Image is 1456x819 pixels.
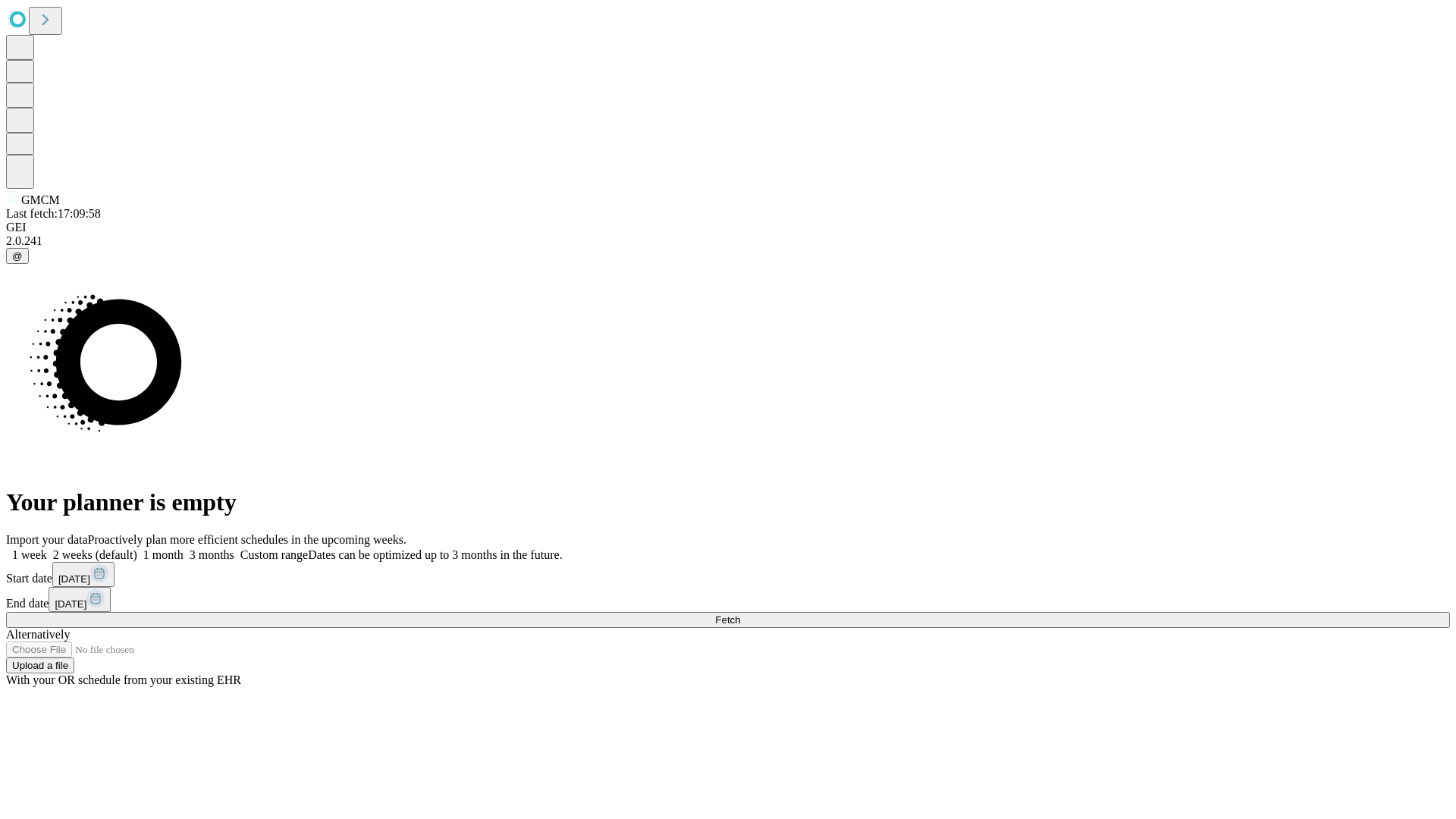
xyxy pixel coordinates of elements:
[53,548,137,561] span: 2 weeks (default)
[49,587,111,612] button: [DATE]
[12,548,47,561] span: 1 week
[6,657,74,673] button: Upload a file
[21,193,60,206] span: GMCM
[6,673,241,686] span: With your OR schedule from your existing EHR
[6,562,1450,587] div: Start date
[715,614,740,626] span: Fetch
[6,587,1450,612] div: End date
[58,573,90,585] span: [DATE]
[190,548,234,561] span: 3 months
[6,488,1450,516] h1: Your planner is empty
[6,207,101,220] span: Last fetch: 17:09:58
[6,221,1450,234] div: GEI
[52,562,115,587] button: [DATE]
[6,628,70,641] span: Alternatively
[6,234,1450,248] div: 2.0.241
[55,598,86,610] span: [DATE]
[143,548,184,561] span: 1 month
[6,612,1450,628] button: Fetch
[6,248,29,264] button: @
[240,548,308,561] span: Custom range
[12,250,23,262] span: @
[88,533,406,546] span: Proactively plan more efficient schedules in the upcoming weeks.
[308,548,562,561] span: Dates can be optimized up to 3 months in the future.
[6,533,88,546] span: Import your data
